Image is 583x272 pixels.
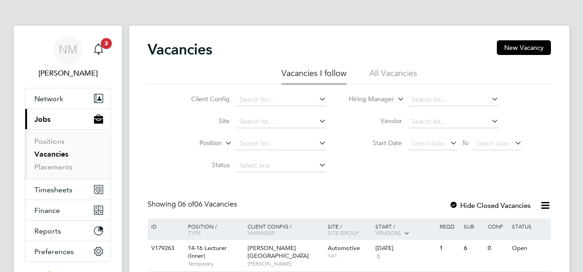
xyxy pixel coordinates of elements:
button: New Vacancy [497,40,551,55]
a: NM[PERSON_NAME] [25,35,111,79]
div: Conf [485,218,509,234]
button: Finance [25,200,110,220]
span: Network [34,94,63,103]
div: 1 [437,240,461,257]
div: ID [149,218,181,234]
label: Vendor [349,117,402,125]
input: Search for... [236,93,326,106]
label: Position [169,139,222,148]
label: Site [177,117,230,125]
div: V179263 [149,240,181,257]
div: Client Config / [245,218,325,240]
div: Open [510,240,550,257]
button: Jobs [25,109,110,129]
li: All Vacancies [369,68,417,84]
label: Start Date [349,139,402,147]
span: 14-16 Lecturer (Inner) [188,244,227,260]
div: Sub [462,218,485,234]
div: [DATE] [375,245,435,252]
input: Select one [236,159,326,172]
label: Status [177,161,230,169]
span: 06 Vacancies [178,200,237,209]
span: Timesheets [34,185,72,194]
span: 6 [375,252,381,260]
span: Automotive [328,244,360,252]
h2: Vacancies [148,40,212,59]
div: 6 [462,240,485,257]
div: 0 [485,240,509,257]
span: [PERSON_NAME] [247,260,323,267]
a: Positions [34,137,65,146]
input: Search for... [408,115,499,128]
span: To [459,137,471,149]
span: Select date [412,139,445,147]
li: Vacancies I follow [281,68,346,84]
span: Manager [247,229,275,236]
span: 3 [101,38,112,49]
span: Select date [476,139,509,147]
div: Jobs [25,129,110,179]
span: NM [59,44,77,55]
div: Showing [148,200,239,209]
a: Placements [34,163,72,171]
a: 3 [89,35,108,64]
span: Nathan Morris [25,68,111,79]
span: Preferences [34,247,74,256]
button: Network [25,88,110,109]
span: 141 [328,252,371,260]
span: Site Group [328,229,359,236]
button: Preferences [25,241,110,261]
div: Start / [373,218,437,241]
span: Finance [34,206,60,215]
div: Status [510,218,550,234]
label: Client Config [177,95,230,103]
input: Search for... [408,93,499,106]
span: Jobs [34,115,50,124]
div: Position / [181,218,245,240]
span: Vendors [375,229,401,236]
label: Hiring Manager [341,95,394,104]
a: Vacancies [34,150,68,158]
span: [PERSON_NAME][GEOGRAPHIC_DATA] [247,244,309,260]
span: Temporary [188,260,243,267]
label: Hide Closed Vacancies [449,201,531,210]
div: Reqd [437,218,461,234]
span: Type [188,229,201,236]
div: Site / [325,218,374,240]
span: Reports [34,227,61,235]
span: 06 of [178,200,194,209]
input: Search for... [236,137,326,150]
button: Timesheets [25,180,110,200]
button: Reports [25,221,110,241]
input: Search for... [236,115,326,128]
